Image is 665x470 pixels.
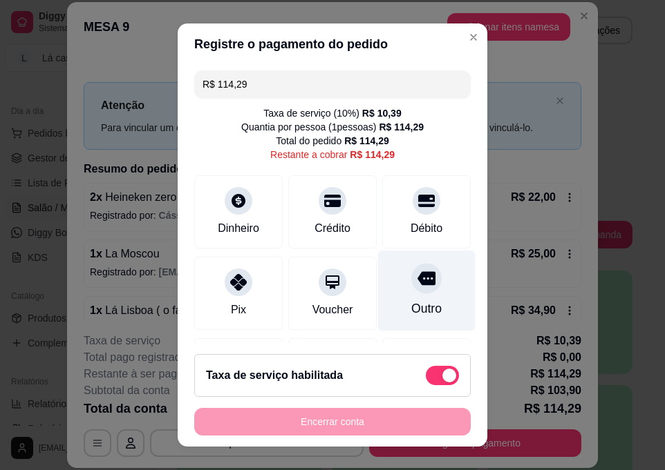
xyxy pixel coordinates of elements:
div: R$ 10,39 [362,106,402,120]
input: Ex.: hambúrguer de cordeiro [203,70,462,98]
h2: Taxa de serviço habilitada [206,367,343,384]
div: Outro [411,300,442,317]
div: R$ 114,29 [350,148,395,161]
div: R$ 114,29 [379,120,424,134]
div: Quantia por pessoa ( 1 pessoas) [241,120,424,134]
button: Close [462,26,485,48]
div: Total do pedido [276,134,389,148]
div: Pix [231,302,246,318]
div: Taxa de serviço ( 10 %) [263,106,401,120]
div: R$ 114,29 [344,134,389,148]
div: Restante a cobrar [270,148,395,161]
div: Débito [411,220,442,237]
div: Crédito [315,220,350,237]
div: Dinheiro [218,220,259,237]
div: Voucher [312,302,353,318]
header: Registre o pagamento do pedido [178,23,487,65]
